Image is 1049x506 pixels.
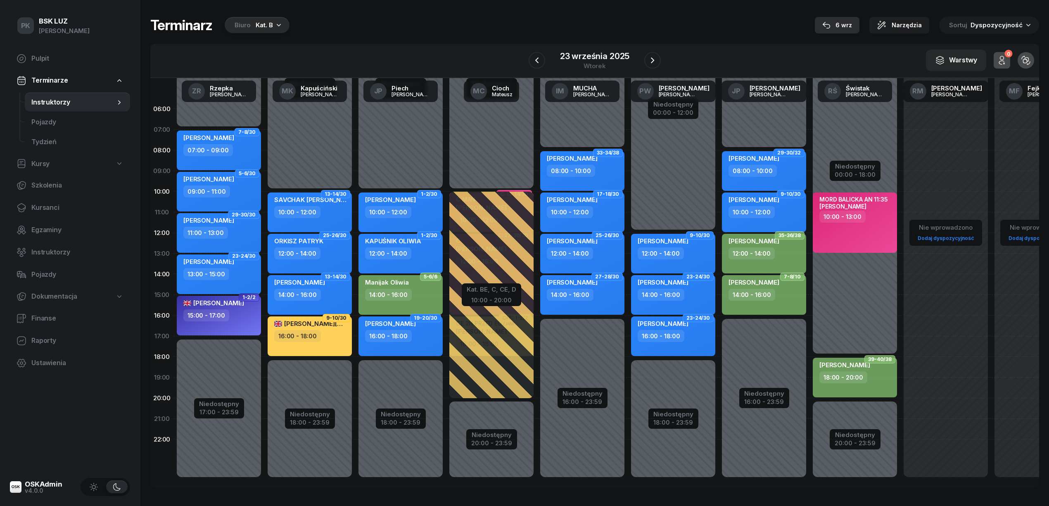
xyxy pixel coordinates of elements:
[31,313,123,324] span: Finanse
[150,181,173,202] div: 10:00
[381,417,421,426] div: 18:00 - 23:59
[290,409,330,428] button: Niedostępny18:00 - 23:59
[750,92,789,97] div: [PERSON_NAME]
[869,17,929,33] button: Narzędzia
[150,202,173,223] div: 11:00
[365,196,416,204] span: [PERSON_NAME]
[290,417,330,426] div: 18:00 - 23:59
[183,309,229,321] div: 15:00 - 17:00
[639,88,651,95] span: PW
[547,196,598,204] span: [PERSON_NAME]
[653,417,693,426] div: 18:00 - 23:59
[274,206,320,218] div: 10:00 - 12:00
[10,481,21,493] img: logo-xs@2x.png
[729,206,775,218] div: 10:00 - 12:00
[150,18,212,33] h1: Terminarz
[914,233,977,243] a: Dodaj dyspozycyjność
[25,112,130,132] a: Pojazdy
[150,140,173,161] div: 08:00
[467,284,516,304] button: Kat. BE, C, CE, D10:00 - 20:00
[846,92,885,97] div: [PERSON_NAME]
[323,235,347,236] span: 25-26/30
[556,88,565,95] span: IM
[545,81,619,102] a: IMMUCHA[PERSON_NAME]
[903,81,989,102] a: RM[PERSON_NAME][PERSON_NAME]
[638,330,684,342] div: 16:00 - 18:00
[183,175,234,183] span: [PERSON_NAME]
[150,99,173,119] div: 06:00
[392,92,431,97] div: [PERSON_NAME]
[815,17,859,33] button: 6 wrz
[232,214,256,216] span: 29-30/30
[274,196,357,204] span: SAVCHAK [PERSON_NAME]
[31,159,50,169] span: Kursy
[242,297,256,298] span: 1-2/2
[597,193,619,195] span: 17-18/30
[274,330,321,342] div: 16:00 - 18:00
[473,88,485,95] span: MC
[25,93,130,112] a: Instruktorzy
[471,432,512,438] div: Niedostępny
[729,278,779,286] span: [PERSON_NAME]
[31,269,123,280] span: Pojazdy
[273,81,347,102] a: MKKapuściński[PERSON_NAME]
[690,235,710,236] span: 9-10/30
[232,255,256,257] span: 23-24/30
[150,285,173,305] div: 15:00
[239,173,256,174] span: 5-6/30
[31,335,123,346] span: Raporty
[750,85,800,91] div: [PERSON_NAME]
[374,88,383,95] span: JP
[1009,88,1020,95] span: MF
[868,359,892,360] span: 39-40/38
[971,21,1023,29] span: Dyspozycyjność
[210,92,249,97] div: [PERSON_NAME]
[912,88,923,95] span: RM
[492,85,513,91] div: Cioch
[994,52,1010,69] button: 0
[562,397,603,405] div: 16:00 - 23:59
[784,276,801,278] span: 7-8/10
[150,367,173,388] div: 19:00
[547,247,593,259] div: 12:00 - 14:00
[365,247,411,259] div: 12:00 - 14:00
[274,320,406,328] span: [PERSON_NAME][DEMOGRAPHIC_DATA]
[31,247,123,258] span: Instruktorzy
[835,438,876,447] div: 20:00 - 23:59
[381,409,421,428] button: Niedostępny18:00 - 23:59
[10,176,130,195] a: Szkolenia
[638,247,684,259] div: 12:00 - 14:00
[31,97,115,108] span: Instruktorzy
[744,397,784,405] div: 16:00 - 23:59
[31,53,123,64] span: Pulpit
[235,20,251,30] div: Biuro
[547,154,598,162] span: [PERSON_NAME]
[421,193,437,195] span: 1-2/30
[828,88,837,95] span: RŚ
[10,198,130,218] a: Kursanci
[835,432,876,438] div: Niedostępny
[467,284,516,295] div: Kat. BE, C, CE, D
[547,278,598,286] span: [PERSON_NAME]
[729,237,779,245] span: [PERSON_NAME]
[471,438,512,447] div: 20:00 - 23:59
[464,81,519,102] a: MCCiochMateusz
[835,430,876,448] button: Niedostępny20:00 - 23:59
[31,180,123,191] span: Szkolenia
[10,220,130,240] a: Egzaminy
[818,81,892,102] a: RŚŚwistak[PERSON_NAME]
[822,20,852,30] div: 6 wrz
[819,361,870,369] span: [PERSON_NAME]
[25,132,130,152] a: Tydzień
[183,144,233,156] div: 07:00 - 09:00
[560,63,629,69] div: wtorek
[199,401,239,407] div: Niedostępny
[25,481,62,488] div: OSKAdmin
[150,347,173,367] div: 18:00
[638,289,684,301] div: 14:00 - 16:00
[256,20,273,30] div: Kat. B
[365,330,412,342] div: 16:00 - 18:00
[10,353,130,373] a: Ustawienia
[39,18,90,25] div: BSK LUZ
[631,81,716,102] a: PW[PERSON_NAME][PERSON_NAME]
